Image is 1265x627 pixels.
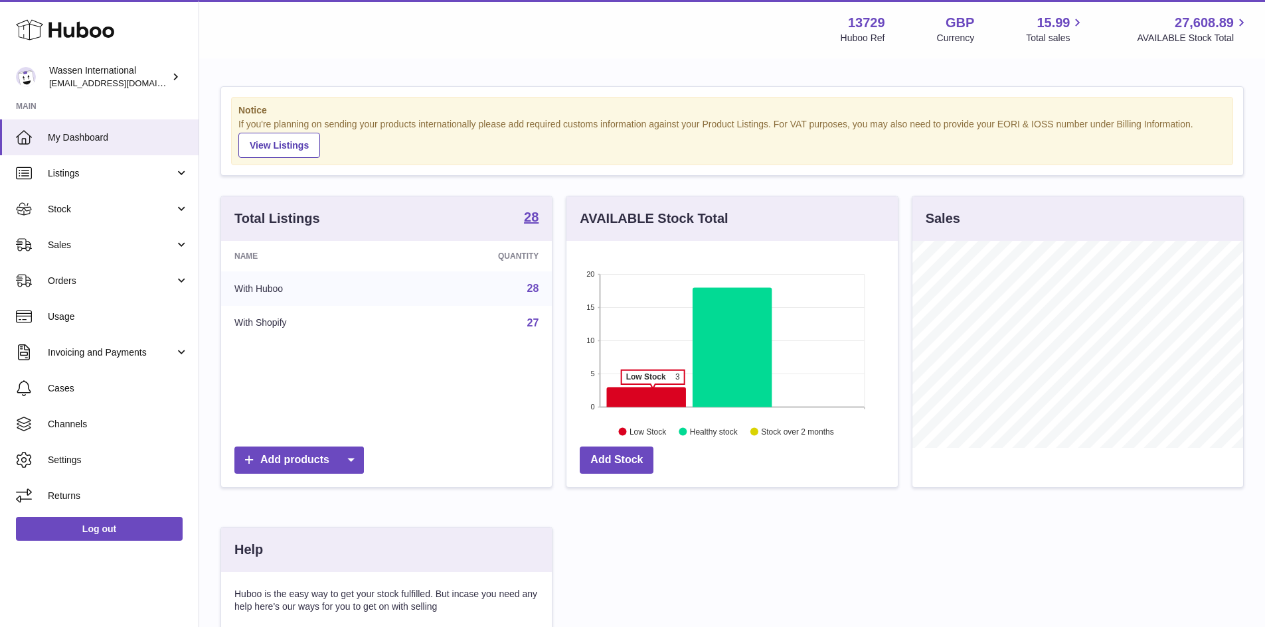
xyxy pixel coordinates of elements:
a: 28 [524,210,539,226]
text: 0 [591,403,595,411]
a: 27 [527,317,539,328]
span: Listings [48,167,175,180]
a: 27,608.89 AVAILABLE Stock Total [1137,14,1249,44]
a: View Listings [238,133,320,158]
text: 15 [587,303,595,311]
td: With Huboo [221,271,400,306]
text: 5 [591,370,595,378]
tspan: Low Stock [626,372,666,382]
span: Total sales [1026,32,1085,44]
span: Orders [48,275,175,287]
strong: 28 [524,210,539,224]
span: Stock [48,203,175,216]
span: AVAILABLE Stock Total [1137,32,1249,44]
span: Sales [48,239,175,251]
img: internationalsupplychain@wassen.com [16,67,36,87]
div: If you're planning on sending your products internationally please add required customs informati... [238,118,1226,158]
a: Log out [16,517,183,541]
span: Usage [48,311,189,323]
div: Currency [937,32,975,44]
a: Add Stock [580,447,653,474]
span: Cases [48,382,189,395]
a: Add products [234,447,364,474]
text: 10 [587,336,595,344]
text: Low Stock [630,427,667,436]
span: [EMAIL_ADDRESS][DOMAIN_NAME] [49,78,195,88]
span: Invoicing and Payments [48,346,175,359]
th: Quantity [400,241,552,271]
td: With Shopify [221,306,400,340]
strong: Notice [238,104,1226,117]
h3: AVAILABLE Stock Total [580,210,728,228]
h3: Sales [926,210,960,228]
div: Wassen International [49,64,169,90]
span: 27,608.89 [1175,14,1234,32]
a: 15.99 Total sales [1026,14,1085,44]
span: Returns [48,490,189,502]
h3: Total Listings [234,210,320,228]
span: My Dashboard [48,131,189,144]
th: Name [221,241,400,271]
span: Channels [48,418,189,431]
span: Settings [48,454,189,466]
span: 15.99 [1037,14,1070,32]
h3: Help [234,541,263,559]
strong: 13729 [848,14,885,32]
text: Stock over 2 months [762,427,834,436]
text: 20 [587,270,595,278]
tspan: 3 [675,372,680,382]
p: Huboo is the easy way to get your stock fulfilled. But incase you need any help here's our ways f... [234,588,539,613]
text: Healthy stock [690,427,738,436]
div: Huboo Ref [841,32,885,44]
strong: GBP [946,14,974,32]
a: 28 [527,283,539,294]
